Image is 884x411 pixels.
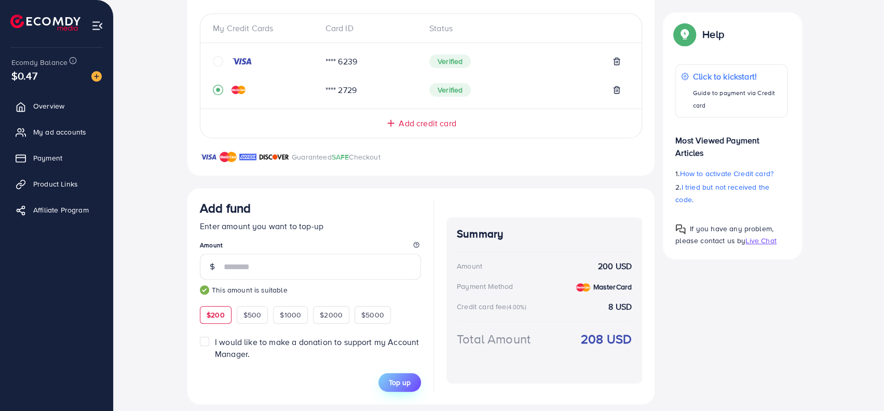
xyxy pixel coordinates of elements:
[598,260,632,272] strong: 200 USD
[200,285,421,295] small: This amount is suitable
[232,86,246,94] img: credit
[320,310,343,320] span: $2000
[10,15,80,31] img: logo
[200,241,421,254] legend: Amount
[675,181,787,206] p: 2.
[213,56,223,67] svg: circle
[457,281,513,291] div: Payment Method
[213,85,223,95] svg: record circle
[317,22,421,34] div: Card ID
[745,235,776,246] span: Live Chat
[91,71,102,82] img: image
[576,283,590,291] img: credit
[675,25,694,44] img: Popup guide
[8,122,105,142] a: My ad accounts
[399,117,456,129] span: Add credit card
[506,303,526,311] small: (4.00%)
[675,167,787,180] p: 1.
[675,126,787,159] p: Most Viewed Payment Articles
[593,282,632,292] strong: MasterCard
[8,96,105,116] a: Overview
[200,220,421,232] p: Enter amount you want to top-up
[11,57,67,68] span: Ecomdy Balance
[675,224,686,234] img: Popup guide
[215,336,419,360] span: I would like to make a donation to support my Account Manager.
[389,377,411,388] span: Top up
[457,228,632,241] h4: Summary
[693,87,782,112] p: Guide to payment via Credit card
[457,301,529,312] div: Credit card fee
[220,151,237,163] img: brand
[200,285,209,295] img: guide
[581,330,632,348] strong: 208 USD
[213,22,317,34] div: My Credit Cards
[292,151,380,163] p: Guaranteed Checkout
[457,330,531,348] div: Total Amount
[200,201,251,216] h3: Add fund
[693,70,782,83] p: Click to kickstart!
[840,364,876,403] iframe: Chat
[361,310,384,320] span: $5000
[421,22,629,34] div: Status
[33,179,78,189] span: Product Links
[91,20,103,32] img: menu
[280,310,301,320] span: $1000
[608,301,632,313] strong: 8 USD
[8,174,105,194] a: Product Links
[675,223,773,246] span: If you have any problem, please contact us by
[232,57,252,65] img: credit
[207,310,225,320] span: $200
[378,373,421,392] button: Top up
[33,101,64,111] span: Overview
[10,62,39,90] span: $0.47
[675,182,769,205] span: I tried but not received the code.
[239,151,256,163] img: brand
[259,151,289,163] img: brand
[243,310,262,320] span: $500
[429,83,471,97] span: Verified
[33,205,89,215] span: Affiliate Program
[702,28,724,41] p: Help
[429,55,471,68] span: Verified
[679,168,773,179] span: How to activate Credit card?
[332,152,349,162] span: SAFE
[33,127,86,137] span: My ad accounts
[8,200,105,220] a: Affiliate Program
[33,153,62,163] span: Payment
[200,151,217,163] img: brand
[8,148,105,168] a: Payment
[457,261,482,271] div: Amount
